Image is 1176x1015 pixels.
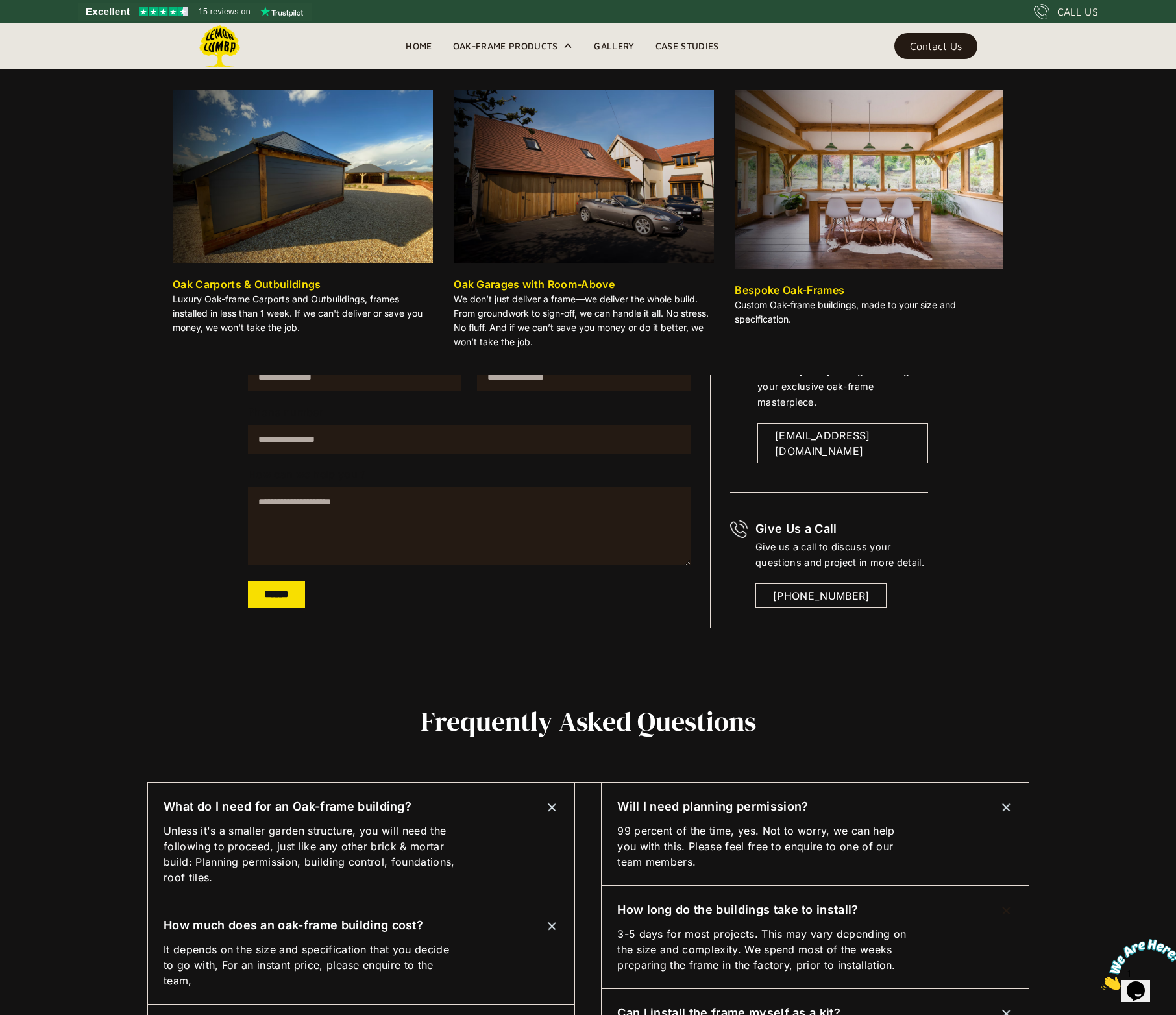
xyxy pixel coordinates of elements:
span: 15 reviews on [199,4,251,19]
label: How can we help you ? [248,469,691,480]
h6: How much does an oak-frame building cost? [164,917,423,934]
form: Email Form [248,345,691,608]
a: Contact Us [894,33,977,59]
div: [EMAIL_ADDRESS][DOMAIN_NAME] [775,428,911,459]
div: Oak Carports & Outbuildings [173,276,321,292]
div: Oak-Frame Products [453,38,558,54]
img: Trustpilot 4.5 stars [139,7,188,16]
h6: What do I need for an Oak-frame building? [164,798,411,815]
div: Bespoke Oak-Frames [735,282,844,298]
label: Phone number [248,407,691,417]
a: Gallery [583,36,644,56]
p: Luxury Oak-frame Carports and Outbuildings, frames installed in less than 1 week. If we can't del... [173,292,433,335]
p: 99 percent of the time, yes. Not to worry, we can help you with this. Please feel free to enquire... [617,823,913,870]
div: [PHONE_NUMBER] [773,588,869,604]
a: [PHONE_NUMBER] [755,583,887,608]
h6: Give Us a Call [755,520,928,537]
h6: Will I need planning permission? [617,798,808,815]
a: Oak Carports & OutbuildingsLuxury Oak-frame Carports and Outbuildings, frames installed in less t... [173,90,433,340]
div: Oak-Frame Products [443,23,584,69]
div: CALL US [1057,4,1098,19]
p: Custom Oak-frame buildings, made to your size and specification. [735,298,1003,326]
div: Oak Garages with Room-Above [454,276,615,292]
h2: Frequently asked questions [147,706,1029,736]
a: CALL US [1034,4,1098,19]
div: Contact Us [910,42,962,51]
a: Bespoke Oak-FramesCustom Oak-frame buildings, made to your size and specification. [735,90,1003,332]
a: Case Studies [645,36,729,56]
p: Unless it's a smaller garden structure, you will need the following to proceed, just like any oth... [164,823,459,885]
div: Email us [DATE] to begin crafting your exclusive oak-frame masterpiece. [757,363,928,410]
span: 1 [5,5,10,16]
a: See Lemon Lumba reviews on Trustpilot [78,3,312,21]
p: It depends on the size and specification that you decide to go with, For an instant price, please... [164,942,459,988]
img: Trustpilot logo [260,6,303,17]
p: 3-5 days for most projects. This may vary depending on the size and complexity. We spend most of ... [617,926,913,973]
img: Chat attention grabber [5,5,86,56]
div: Give us a call to discuss your questions and project in more detail. [755,539,928,570]
a: Home [395,36,442,56]
p: We don’t just deliver a frame—we deliver the whole build. From groundwork to sign-off, we can han... [454,292,714,349]
span: Excellent [86,4,130,19]
a: Oak Garages with Room-AboveWe don’t just deliver a frame—we deliver the whole build. From groundw... [454,90,714,354]
iframe: chat widget [1096,934,1176,996]
h6: How long do the buildings take to install? [617,901,858,918]
a: [EMAIL_ADDRESS][DOMAIN_NAME] [757,423,928,463]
